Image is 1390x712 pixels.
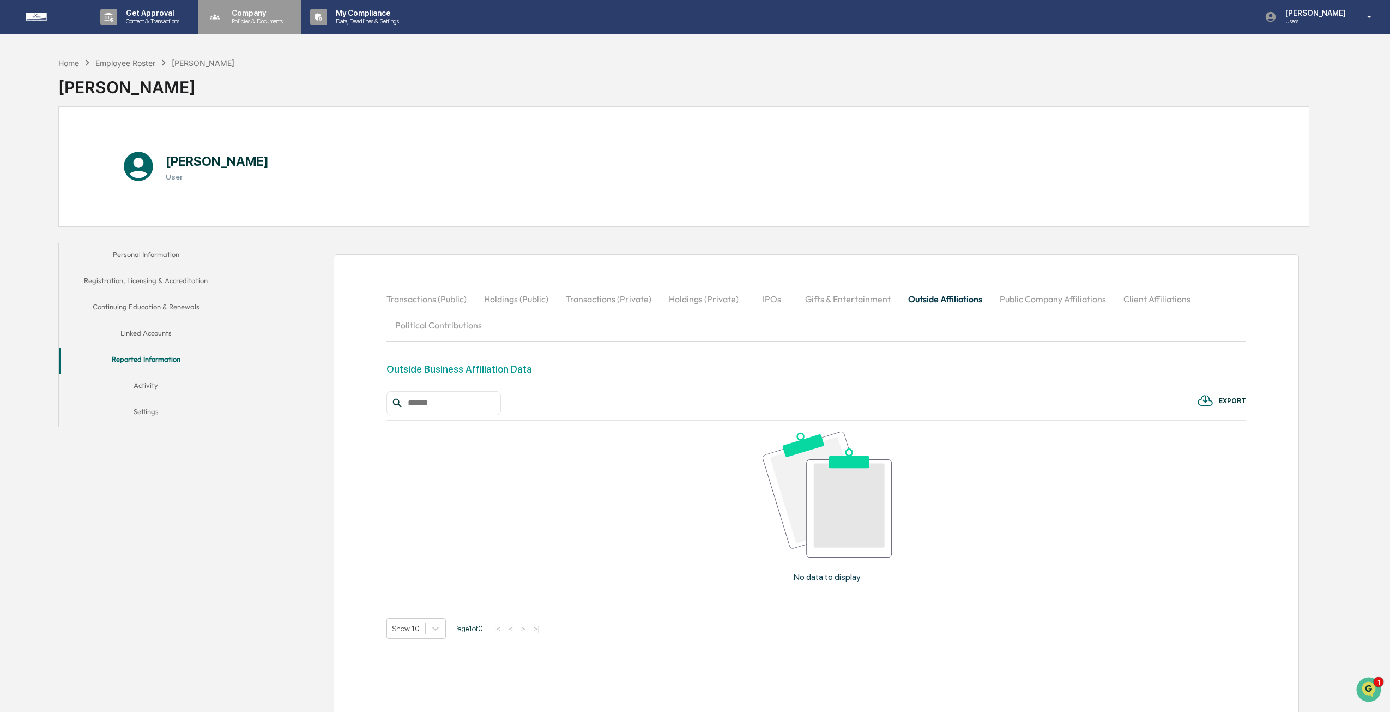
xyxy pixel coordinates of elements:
button: Linked Accounts [59,322,233,348]
div: Past conversations [11,121,73,130]
div: 🔎 [11,216,20,224]
p: No data to display [794,572,861,582]
img: Dave Feldman [11,138,28,155]
button: See all [169,119,198,132]
img: No data [763,432,892,558]
p: Company [223,9,288,17]
img: 1746055101610-c473b297-6a78-478c-a979-82029cc54cd1 [11,83,31,103]
button: < [505,624,516,633]
button: Settings [59,400,233,427]
h3: User [166,172,269,181]
div: 🖐️ [11,195,20,204]
div: Outside Business Affiliation Data [386,363,532,375]
button: |< [491,624,504,633]
iframe: Open customer support [1355,676,1385,705]
button: Holdings (Public) [475,286,557,312]
span: [DATE] [96,148,119,157]
p: Content & Transactions [117,17,185,25]
span: [PERSON_NAME] [34,148,88,157]
button: Holdings (Private) [660,286,747,312]
span: Preclearance [22,194,70,205]
div: secondary tabs example [59,243,233,427]
p: Get Approval [117,9,185,17]
img: 1746055101610-c473b297-6a78-478c-a979-82029cc54cd1 [22,149,31,158]
button: Personal Information [59,243,233,270]
p: [PERSON_NAME] [1277,9,1351,17]
span: Pylon [108,241,132,249]
button: Activity [59,374,233,400]
p: Policies & Documents [223,17,288,25]
p: My Compliance [327,9,404,17]
span: Page 1 of 0 [454,624,483,633]
button: IPOs [747,286,796,312]
div: secondary tabs example [386,286,1246,338]
div: [PERSON_NAME] [58,69,235,97]
button: Transactions (Private) [557,286,660,312]
div: Home [58,58,79,68]
a: 🗄️Attestations [75,189,140,209]
div: EXPORT [1219,397,1246,405]
button: Start new chat [185,87,198,100]
div: [PERSON_NAME] [172,58,234,68]
span: Data Lookup [22,214,69,225]
a: Powered byPylon [77,241,132,249]
button: Political Contributions [386,312,491,338]
button: >| [530,624,543,633]
a: 🖐️Preclearance [7,189,75,209]
a: 🔎Data Lookup [7,210,73,230]
div: 🗄️ [79,195,88,204]
div: We're available if you need us! [49,94,150,103]
button: Continuing Education & Renewals [59,296,233,322]
p: Users [1277,17,1351,25]
p: How can we help? [11,23,198,40]
button: Transactions (Public) [386,286,475,312]
span: • [90,148,94,157]
h1: [PERSON_NAME] [166,153,269,169]
img: logo [26,13,78,21]
div: Employee Roster [95,58,155,68]
p: Data, Deadlines & Settings [327,17,404,25]
button: Reported Information [59,348,233,374]
div: Start new chat [49,83,179,94]
img: 4531339965365_218c74b014194aa58b9b_72.jpg [23,83,43,103]
button: Public Company Affiliations [991,286,1115,312]
button: > [518,624,529,633]
button: Gifts & Entertainment [796,286,899,312]
button: Registration, Licensing & Accreditation [59,270,233,296]
button: Outside Affiliations [899,286,991,312]
span: Attestations [90,194,135,205]
img: EXPORT [1197,392,1213,409]
button: Client Affiliations [1115,286,1199,312]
